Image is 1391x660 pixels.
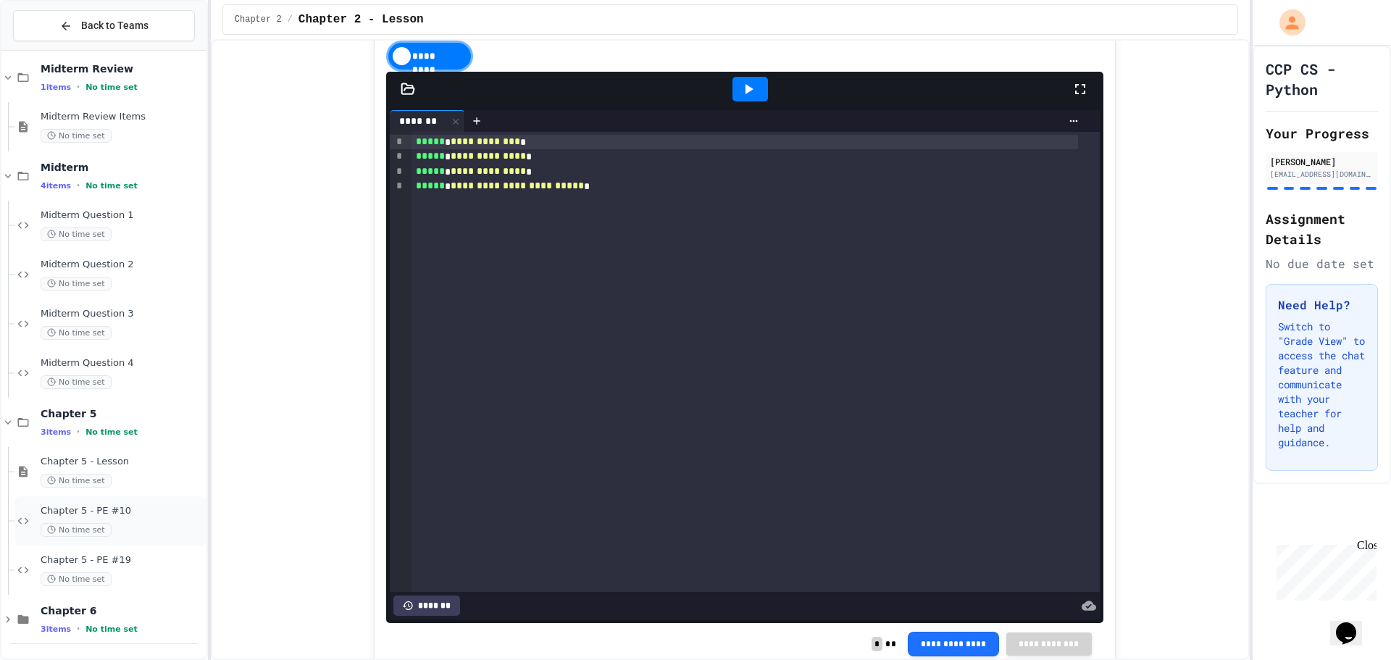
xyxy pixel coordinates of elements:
[41,604,204,617] span: Chapter 6
[41,62,204,75] span: Midterm Review
[41,161,204,174] span: Midterm
[1278,296,1366,314] h3: Need Help?
[6,6,100,92] div: Chat with us now!Close
[288,14,293,25] span: /
[81,18,149,33] span: Back to Teams
[1278,319,1366,450] p: Switch to "Grade View" to access the chat feature and communicate with your teacher for help and ...
[1271,539,1377,601] iframe: chat widget
[1270,169,1374,180] div: [EMAIL_ADDRESS][DOMAIN_NAME]
[41,427,71,437] span: 3 items
[41,209,204,222] span: Midterm Question 1
[85,181,138,191] span: No time set
[13,10,195,41] button: Back to Teams
[41,375,112,389] span: No time set
[41,326,112,340] span: No time set
[41,277,112,291] span: No time set
[77,426,80,438] span: •
[235,14,282,25] span: Chapter 2
[1264,6,1309,39] div: My Account
[1266,59,1378,99] h1: CCP CS - Python
[1266,123,1378,143] h2: Your Progress
[77,623,80,635] span: •
[41,308,204,320] span: Midterm Question 3
[77,180,80,191] span: •
[41,259,204,271] span: Midterm Question 2
[41,357,204,369] span: Midterm Question 4
[41,625,71,634] span: 3 items
[1330,602,1377,646] iframe: chat widget
[41,523,112,537] span: No time set
[41,227,112,241] span: No time set
[41,474,112,488] span: No time set
[41,407,204,420] span: Chapter 5
[41,505,204,517] span: Chapter 5 - PE #10
[1266,255,1378,272] div: No due date set
[1266,209,1378,249] h2: Assignment Details
[41,83,71,92] span: 1 items
[85,427,138,437] span: No time set
[41,572,112,586] span: No time set
[77,81,80,93] span: •
[1270,155,1374,168] div: [PERSON_NAME]
[85,625,138,634] span: No time set
[298,11,424,28] span: Chapter 2 - Lesson
[41,181,71,191] span: 4 items
[85,83,138,92] span: No time set
[41,554,204,567] span: Chapter 5 - PE #19
[41,456,204,468] span: Chapter 5 - Lesson
[41,129,112,143] span: No time set
[41,111,204,123] span: Midterm Review Items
